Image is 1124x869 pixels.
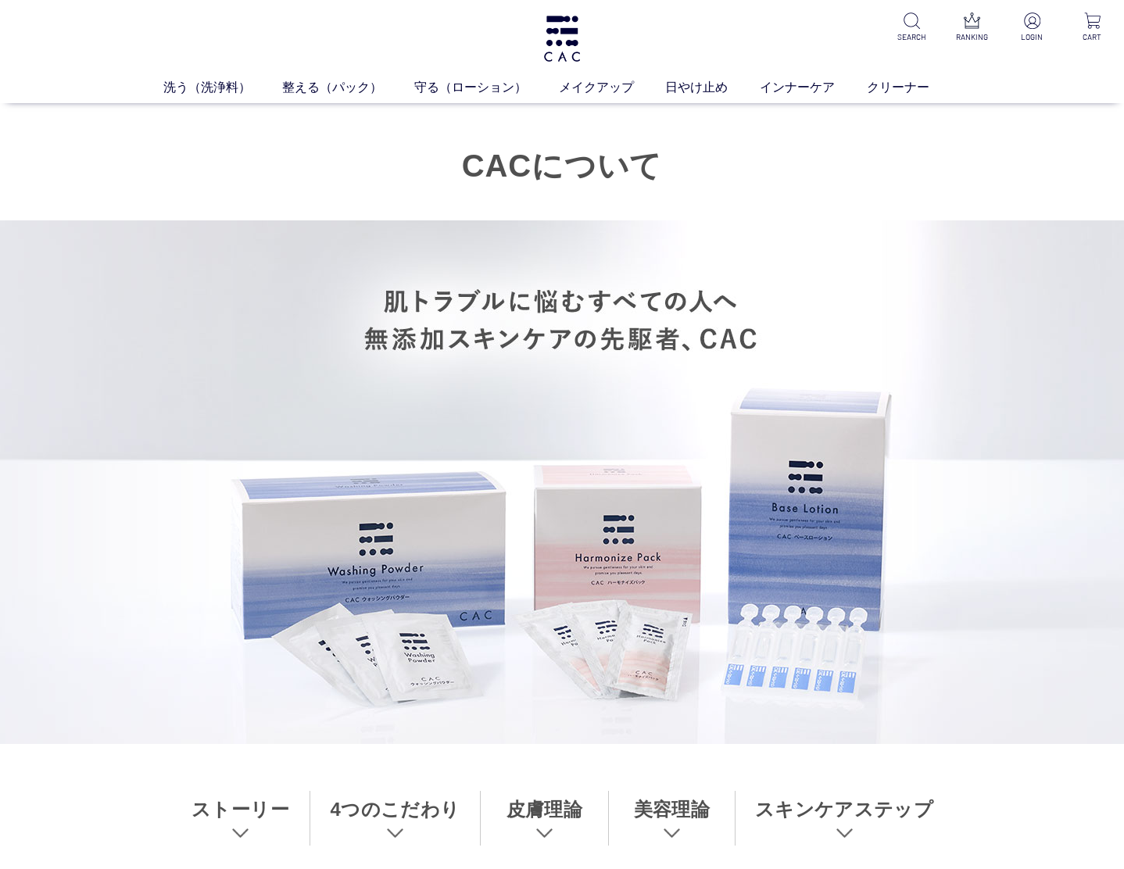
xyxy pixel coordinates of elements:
[542,16,582,62] img: logo
[171,791,310,846] a: ストーリー
[953,31,991,43] p: RANKING
[1013,13,1051,43] a: LOGIN
[1013,31,1051,43] p: LOGIN
[1073,13,1111,43] a: CART
[736,791,953,846] a: スキンケアステップ
[163,77,283,96] a: 洗う（洗浄料）
[481,791,609,846] a: 皮膚理論
[414,77,559,96] a: 守る（ローション）
[953,13,991,43] a: RANKING
[310,791,481,846] a: 4つのこだわり
[867,77,961,96] a: クリーナー
[609,791,736,846] a: 美容理論
[1073,31,1111,43] p: CART
[893,13,931,43] a: SEARCH
[760,77,867,96] a: インナーケア
[893,31,931,43] p: SEARCH
[559,77,666,96] a: メイクアップ
[282,77,414,96] a: 整える（パック）
[665,77,760,96] a: 日やけ止め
